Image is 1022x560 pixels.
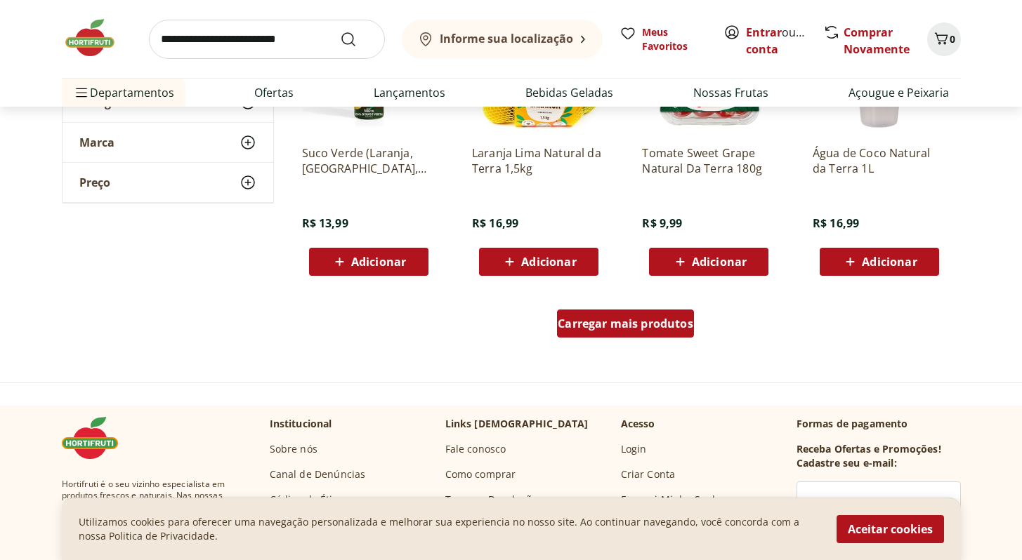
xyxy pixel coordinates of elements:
[270,467,366,481] a: Canal de Denúncias
[862,256,917,267] span: Adicionar
[73,76,174,109] span: Departamentos
[837,515,944,543] button: Aceitar cookies
[445,417,589,431] p: Links [DEMOGRAPHIC_DATA]
[302,215,348,231] span: R$ 13,99
[693,84,768,101] a: Nossas Frutas
[63,163,273,202] button: Preço
[79,175,110,189] span: Preço
[340,31,374,48] button: Submit Search
[621,442,647,456] a: Login
[813,215,859,231] span: R$ 16,99
[62,17,132,59] img: Hortifruti
[649,248,768,276] button: Adicionar
[472,145,605,176] a: Laranja Lima Natural da Terra 1,5kg
[79,515,820,543] p: Utilizamos cookies para oferecer uma navegação personalizada e melhorar sua experiencia no nosso ...
[79,135,114,149] span: Marca
[270,417,332,431] p: Institucional
[302,145,435,176] a: Suco Verde (Laranja, [GEOGRAPHIC_DATA], Couve, Maça e [GEOGRAPHIC_DATA]) 500ml
[62,417,132,459] img: Hortifruti
[557,309,694,343] a: Carregar mais produtos
[844,25,910,57] a: Comprar Novamente
[950,32,955,46] span: 0
[797,442,941,456] h3: Receba Ofertas e Promoções!
[746,24,808,58] span: ou
[254,84,294,101] a: Ofertas
[621,467,676,481] a: Criar Conta
[440,31,573,46] b: Informe sua localização
[445,493,543,507] a: Trocas e Devoluções
[558,318,693,329] span: Carregar mais produtos
[63,123,273,162] button: Marca
[351,256,406,267] span: Adicionar
[797,456,897,470] h3: Cadastre seu e-mail:
[309,248,428,276] button: Adicionar
[642,25,707,53] span: Meus Favoritos
[692,256,747,267] span: Adicionar
[479,248,598,276] button: Adicionar
[445,467,516,481] a: Como comprar
[73,76,90,109] button: Menu
[374,84,445,101] a: Lançamentos
[62,479,247,557] span: Hortifruti é o seu vizinho especialista em produtos frescos e naturais. Nas nossas plataformas de...
[620,25,707,53] a: Meus Favoritos
[402,20,603,59] button: Informe sua localização
[149,20,385,59] input: search
[797,417,961,431] p: Formas de pagamento
[746,25,782,40] a: Entrar
[746,25,823,57] a: Criar conta
[621,417,655,431] p: Acesso
[927,22,961,56] button: Carrinho
[820,248,939,276] button: Adicionar
[445,442,506,456] a: Fale conosco
[270,493,343,507] a: Código de Ética
[621,493,725,507] a: Esqueci Minha Senha
[813,145,946,176] a: Água de Coco Natural da Terra 1L
[270,442,317,456] a: Sobre nós
[849,84,949,101] a: Açougue e Peixaria
[525,84,613,101] a: Bebidas Geladas
[642,215,682,231] span: R$ 9,99
[642,145,775,176] a: Tomate Sweet Grape Natural Da Terra 180g
[521,256,576,267] span: Adicionar
[472,215,518,231] span: R$ 16,99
